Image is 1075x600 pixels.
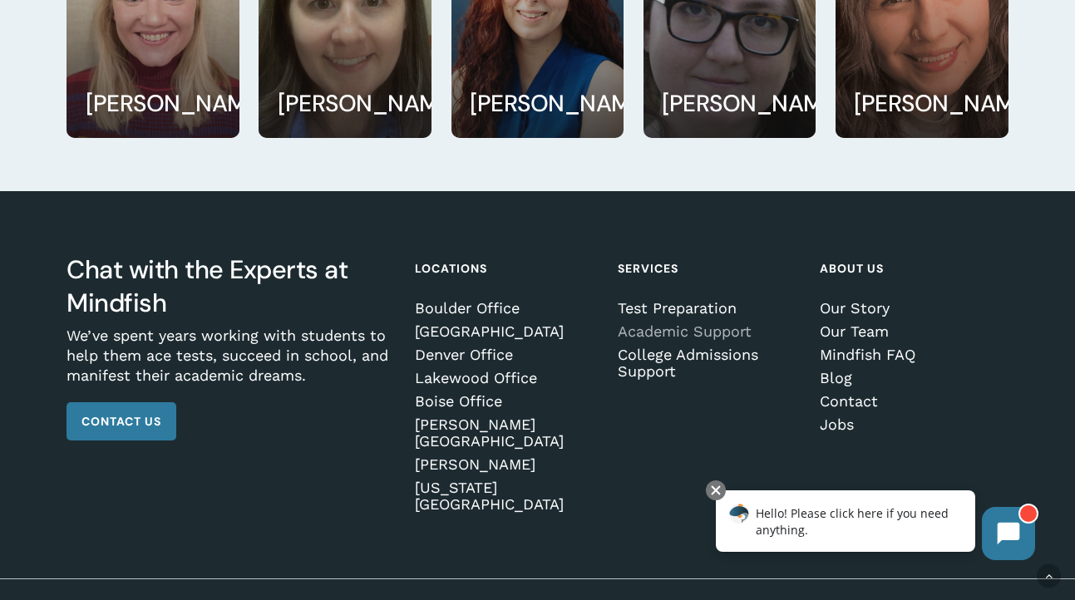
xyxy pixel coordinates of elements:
[415,347,599,363] a: Denver Office
[820,300,1003,317] a: Our Story
[415,323,599,340] a: [GEOGRAPHIC_DATA]
[820,393,1003,410] a: Contact
[820,416,1003,433] a: Jobs
[820,370,1003,386] a: Blog
[415,480,599,513] a: [US_STATE][GEOGRAPHIC_DATA]
[415,300,599,317] a: Boulder Office
[820,347,1003,363] a: Mindfish FAQ
[415,456,599,473] a: [PERSON_NAME]
[67,326,397,402] p: We’ve spent years working with students to help them ace tests, succeed in school, and manifest t...
[67,402,176,440] a: Contact Us
[415,253,599,283] h4: Locations
[618,323,801,340] a: Academic Support
[81,413,161,430] span: Contact Us
[820,253,1003,283] h4: About Us
[415,393,599,410] a: Boise Office
[618,300,801,317] a: Test Preparation
[67,253,397,318] h3: Chat with the Experts at Mindfish
[415,370,599,386] a: Lakewood Office
[415,416,599,450] a: [PERSON_NAME][GEOGRAPHIC_DATA]
[820,323,1003,340] a: Our Team
[698,477,1052,577] iframe: Chatbot
[618,347,801,380] a: College Admissions Support
[618,253,801,283] h4: Services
